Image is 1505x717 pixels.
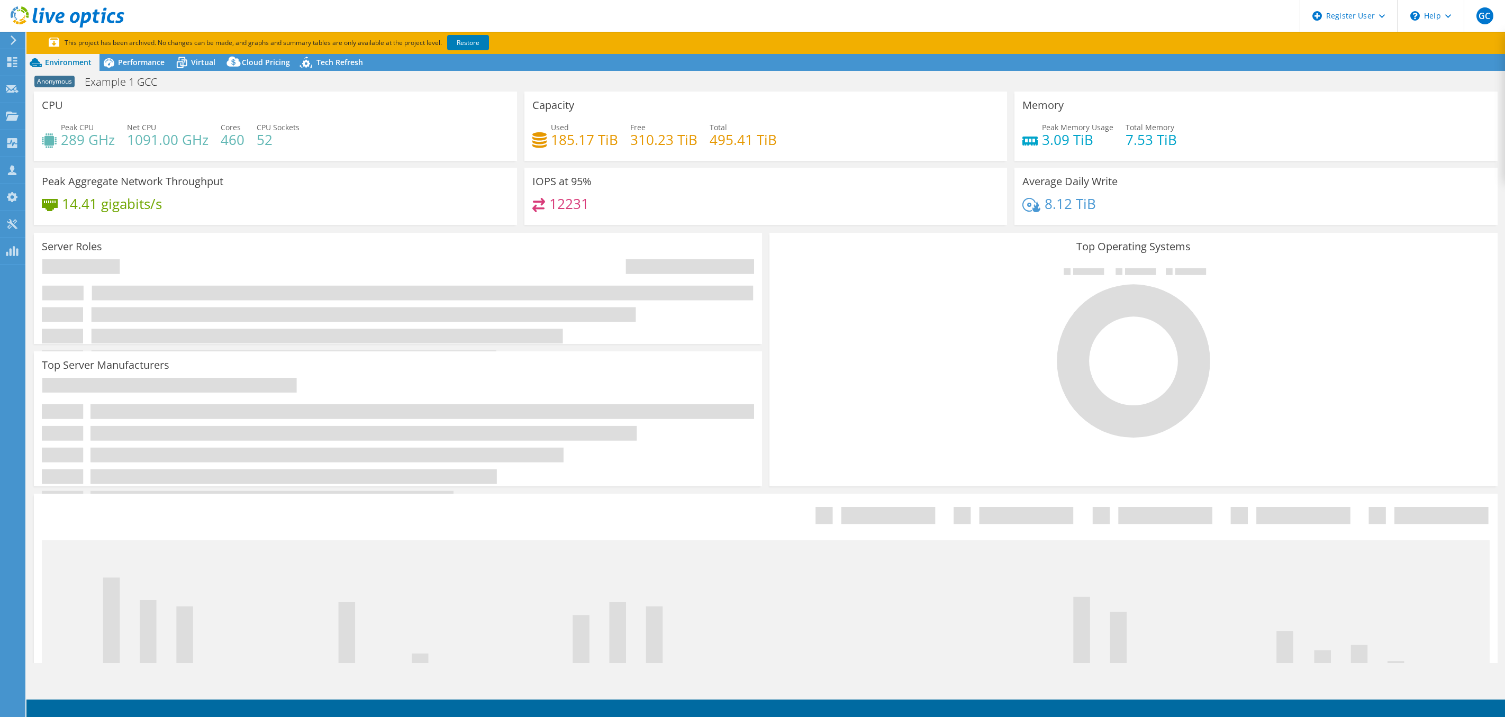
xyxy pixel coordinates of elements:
[42,359,169,371] h3: Top Server Manufacturers
[42,99,63,111] h3: CPU
[777,241,1490,252] h3: Top Operating Systems
[61,122,94,132] span: Peak CPU
[630,134,697,146] h4: 310.23 TiB
[127,134,208,146] h4: 1091.00 GHz
[532,99,574,111] h3: Capacity
[45,57,92,67] span: Environment
[710,134,777,146] h4: 495.41 TiB
[257,134,300,146] h4: 52
[221,134,244,146] h4: 460
[549,198,589,210] h4: 12231
[1410,11,1420,21] svg: \n
[551,134,618,146] h4: 185.17 TiB
[221,122,241,132] span: Cores
[1022,99,1064,111] h3: Memory
[551,122,569,132] span: Used
[118,57,165,67] span: Performance
[49,37,567,49] p: This project has been archived. No changes can be made, and graphs and summary tables are only av...
[1022,176,1118,187] h3: Average Daily Write
[257,122,300,132] span: CPU Sockets
[191,57,215,67] span: Virtual
[61,134,115,146] h4: 289 GHz
[127,122,156,132] span: Net CPU
[242,57,290,67] span: Cloud Pricing
[447,35,489,50] a: Restore
[630,122,646,132] span: Free
[710,122,727,132] span: Total
[62,198,162,210] h4: 14.41 gigabits/s
[1042,122,1113,132] span: Peak Memory Usage
[34,76,75,87] span: Anonymous
[1042,134,1113,146] h4: 3.09 TiB
[42,241,102,252] h3: Server Roles
[1476,7,1493,24] span: GC
[316,57,363,67] span: Tech Refresh
[1126,122,1174,132] span: Total Memory
[80,76,174,88] h1: Example 1 GCC
[42,176,223,187] h3: Peak Aggregate Network Throughput
[532,176,592,187] h3: IOPS at 95%
[1126,134,1177,146] h4: 7.53 TiB
[1045,198,1096,210] h4: 8.12 TiB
